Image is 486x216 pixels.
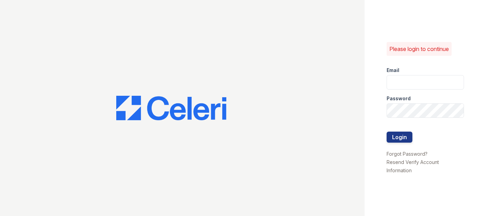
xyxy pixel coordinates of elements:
label: Email [387,67,399,74]
a: Resend Verify Account Information [387,159,439,173]
p: Please login to continue [389,45,449,53]
label: Password [387,95,411,102]
button: Login [387,132,412,143]
a: Forgot Password? [387,151,428,157]
img: CE_Logo_Blue-a8612792a0a2168367f1c8372b55b34899dd931a85d93a1a3d3e32e68fde9ad4.png [116,96,226,121]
